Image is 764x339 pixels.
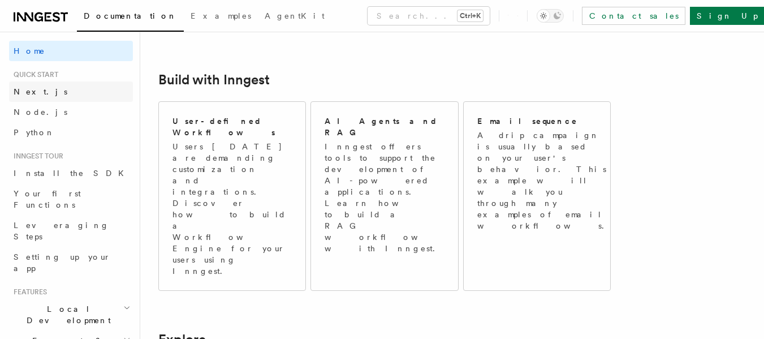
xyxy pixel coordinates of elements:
button: Search...Ctrl+K [368,7,490,25]
h2: Email sequence [477,115,578,127]
a: Contact sales [582,7,685,25]
span: Local Development [9,303,123,326]
a: Documentation [77,3,184,32]
a: AgentKit [258,3,331,31]
span: Install the SDK [14,169,131,178]
a: AI Agents and RAGInngest offers tools to support the development of AI-powered applications. Lear... [310,101,458,291]
a: Build with Inngest [158,72,270,88]
button: Local Development [9,299,133,331]
span: AgentKit [265,11,325,20]
a: Examples [184,3,258,31]
a: Node.js [9,102,133,122]
h2: AI Agents and RAG [325,115,446,138]
span: Setting up your app [14,252,111,273]
a: Install the SDK [9,163,133,183]
span: Examples [191,11,251,20]
a: User-defined WorkflowsUsers [DATE] are demanding customization and integrations. Discover how to ... [158,101,306,291]
kbd: Ctrl+K [457,10,483,22]
p: Users [DATE] are demanding customization and integrations. Discover how to build a Workflow Engin... [172,141,292,277]
span: Python [14,128,55,137]
button: Toggle dark mode [537,9,564,23]
span: Leveraging Steps [14,221,109,241]
span: Node.js [14,108,67,117]
a: Home [9,41,133,61]
a: Email sequenceA drip campaign is usually based on your user's behavior. This example will walk yo... [463,101,611,291]
span: Next.js [14,87,67,96]
span: Your first Functions [14,189,81,209]
span: Documentation [84,11,177,20]
span: Quick start [9,70,58,79]
span: Home [14,45,45,57]
a: Your first Functions [9,183,133,215]
a: Python [9,122,133,143]
a: Next.js [9,81,133,102]
p: Inngest offers tools to support the development of AI-powered applications. Learn how to build a ... [325,141,446,254]
span: Inngest tour [9,152,63,161]
span: Features [9,287,47,297]
p: A drip campaign is usually based on your user's behavior. This example will walk you through many... [477,130,611,231]
a: Setting up your app [9,247,133,278]
a: Leveraging Steps [9,215,133,247]
h2: User-defined Workflows [172,115,292,138]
